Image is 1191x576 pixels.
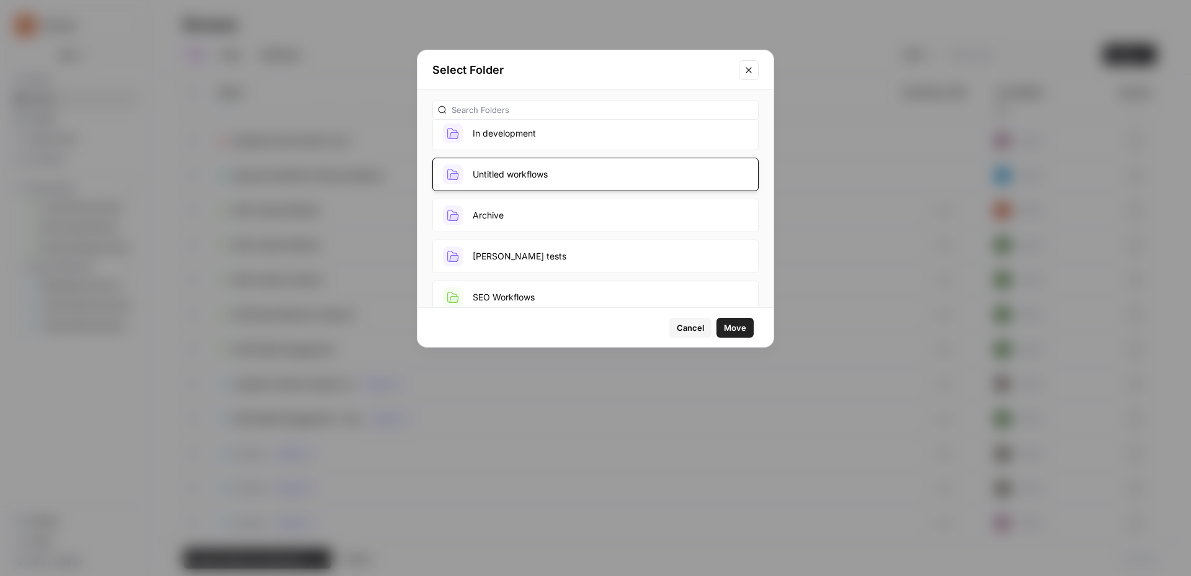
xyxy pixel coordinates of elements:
button: Cancel [669,318,711,338]
button: Move [716,318,754,338]
button: Untitled workflows [432,158,759,191]
button: [PERSON_NAME] tests [432,240,759,273]
span: Cancel [677,322,704,334]
button: In development [432,117,759,150]
button: Close modal [739,60,759,80]
button: SEO Workflows [432,281,759,314]
h2: Select Folder [432,61,731,79]
input: Search Folders [452,104,753,116]
button: Archive [432,199,759,232]
span: Move [724,322,746,334]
